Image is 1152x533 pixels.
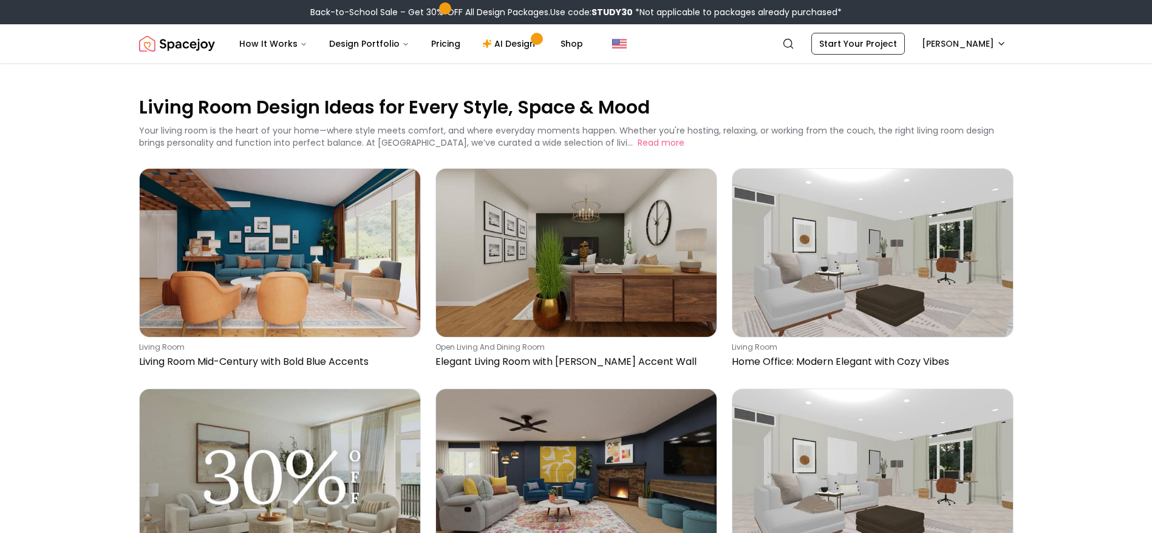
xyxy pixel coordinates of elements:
[139,24,1014,63] nav: Global
[732,342,1009,352] p: living room
[591,6,633,18] b: STUDY30
[732,168,1014,374] a: Home Office: Modern Elegant with Cozy Vibesliving roomHome Office: Modern Elegant with Cozy Vibes
[638,137,684,149] button: Read more
[915,33,1014,55] button: [PERSON_NAME]
[140,169,420,337] img: Living Room Mid-Century with Bold Blue Accents
[421,32,470,56] a: Pricing
[550,6,633,18] span: Use code:
[139,95,1014,120] p: Living Room Design Ideas for Every Style, Space & Mood
[435,168,717,374] a: Elegant Living Room with Rich Green Accent Wallopen living and dining roomElegant Living Room wit...
[319,32,419,56] button: Design Portfolio
[139,124,994,149] p: Your living room is the heart of your home—where style meets comfort, and where everyday moments ...
[435,355,712,369] p: Elegant Living Room with [PERSON_NAME] Accent Wall
[551,32,593,56] a: Shop
[230,32,317,56] button: How It Works
[633,6,842,18] span: *Not applicable to packages already purchased*
[139,32,215,56] img: Spacejoy Logo
[139,355,416,369] p: Living Room Mid-Century with Bold Blue Accents
[732,169,1013,337] img: Home Office: Modern Elegant with Cozy Vibes
[435,342,712,352] p: open living and dining room
[230,32,593,56] nav: Main
[139,168,421,374] a: Living Room Mid-Century with Bold Blue Accentsliving roomLiving Room Mid-Century with Bold Blue A...
[732,355,1009,369] p: Home Office: Modern Elegant with Cozy Vibes
[612,36,627,51] img: United States
[811,33,905,55] a: Start Your Project
[436,169,717,337] img: Elegant Living Room with Rich Green Accent Wall
[139,342,416,352] p: living room
[472,32,548,56] a: AI Design
[139,32,215,56] a: Spacejoy
[310,6,842,18] div: Back-to-School Sale – Get 30% OFF All Design Packages.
